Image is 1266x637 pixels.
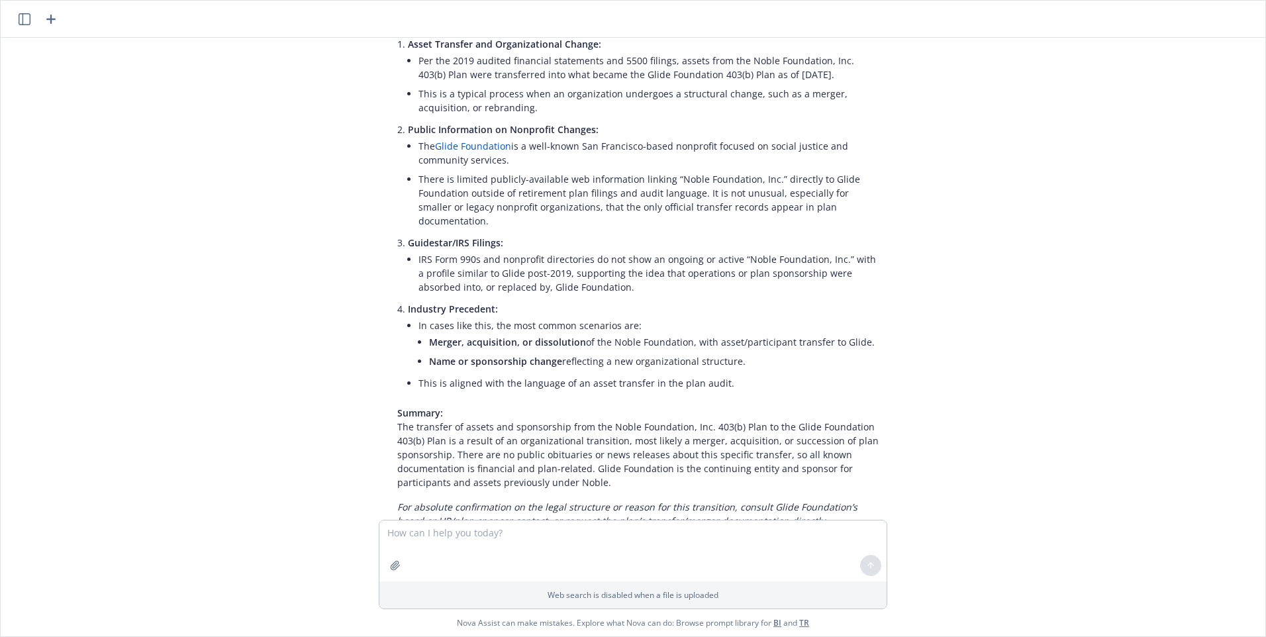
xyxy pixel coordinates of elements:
p: Web search is disabled when a file is uploaded [387,589,879,601]
span: Guidestar/IRS Filings: [408,236,503,249]
li: of the Noble Foundation, with asset/participant transfer to Glide. [429,332,879,352]
span: Public Information on Nonprofit Changes: [408,123,599,136]
li: IRS Form 990s and nonprofit directories do not show an ongoing or active “Noble Foundation, Inc.”... [418,250,879,297]
li: The is a well-known San Francisco-based nonprofit focused on social justice and community services. [418,136,879,170]
span: Industry Precedent: [408,303,498,315]
span: Merger, acquisition, or dissolution [429,336,586,348]
li: reflecting a new organizational structure. [429,352,879,371]
li: This is a typical process when an organization undergoes a structural change, such as a merger, a... [418,84,879,117]
li: Per the 2019 audited financial statements and 5500 filings, assets from the Noble Foundation, Inc... [418,51,879,84]
span: Name or sponsorship change [429,355,562,367]
a: Glide Foundation [435,140,511,152]
a: TR [799,617,809,628]
em: For absolute confirmation on the legal structure or reason for this transition, consult Glide Fou... [397,501,857,527]
a: BI [773,617,781,628]
li: In cases like this, the most common scenarios are: [418,316,879,373]
p: The transfer of assets and sponsorship from the Noble Foundation, Inc. 403(b) Plan to the Glide F... [397,406,879,489]
li: There is limited publicly-available web information linking “Noble Foundation, Inc.” directly to ... [418,170,879,230]
span: Summary: [397,407,443,419]
span: Asset Transfer and Organizational Change: [408,38,601,50]
li: This is aligned with the language of an asset transfer in the plan audit. [418,373,879,393]
span: Nova Assist can make mistakes. Explore what Nova can do: Browse prompt library for and [457,609,809,636]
